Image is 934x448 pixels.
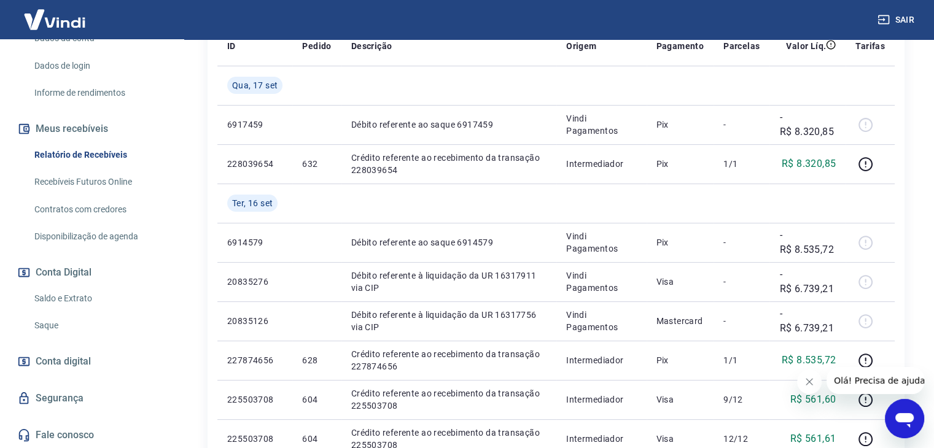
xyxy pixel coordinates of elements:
img: Vindi [15,1,95,38]
p: 1/1 [723,354,760,366]
span: Olá! Precisa de ajuda? [7,9,103,18]
p: Valor Líq. [786,40,826,52]
p: R$ 8.535,72 [782,353,836,368]
a: Conta digital [15,348,169,375]
p: Intermediador [566,433,636,445]
p: Descrição [351,40,392,52]
p: 225503708 [227,393,282,406]
button: Sair [875,9,919,31]
p: 6914579 [227,236,282,249]
p: - [723,315,760,327]
p: Débito referente à liquidação da UR 16317756 via CIP [351,309,547,333]
p: Crédito referente ao recebimento da transação 227874656 [351,348,547,373]
p: 604 [302,393,331,406]
a: Saque [29,313,169,338]
p: Parcelas [723,40,760,52]
p: Mastercard [656,315,704,327]
p: Origem [566,40,596,52]
p: 1/1 [723,158,760,170]
p: 9/12 [723,393,760,406]
p: - [723,118,760,131]
p: Visa [656,433,704,445]
p: R$ 561,61 [790,431,836,446]
span: Ter, 16 set [232,197,273,209]
p: Vindi Pagamentos [566,112,636,137]
p: -R$ 8.535,72 [779,228,836,257]
p: 227874656 [227,354,282,366]
p: -R$ 8.320,85 [779,110,836,139]
p: 228039654 [227,158,282,170]
p: Pagamento [656,40,704,52]
iframe: Botão para abrir a janela de mensagens [885,399,924,438]
iframe: Fechar mensagem [797,369,822,394]
p: - [723,236,760,249]
p: Intermediador [566,354,636,366]
a: Saldo e Extrato [29,286,169,311]
p: Intermediador [566,158,636,170]
p: Débito referente ao saque 6914579 [351,236,547,249]
p: Pix [656,158,704,170]
p: 632 [302,158,331,170]
p: Visa [656,393,704,406]
p: Visa [656,276,704,288]
p: Pix [656,354,704,366]
a: Relatório de Recebíveis [29,142,169,168]
p: R$ 561,60 [790,392,836,407]
a: Segurança [15,385,169,412]
p: 12/12 [723,433,760,445]
p: Pix [656,236,704,249]
p: -R$ 6.739,21 [779,306,836,336]
p: 20835276 [227,276,282,288]
button: Conta Digital [15,259,169,286]
p: Vindi Pagamentos [566,269,636,294]
p: Débito referente ao saque 6917459 [351,118,547,131]
p: Intermediador [566,393,636,406]
a: Recebíveis Futuros Online [29,169,169,195]
p: Crédito referente ao recebimento da transação 228039654 [351,152,547,176]
p: - [723,276,760,288]
p: 628 [302,354,331,366]
a: Contratos com credores [29,197,169,222]
a: Dados de login [29,53,169,79]
button: Meus recebíveis [15,115,169,142]
iframe: Mensagem da empresa [827,367,924,394]
p: Tarifas [855,40,885,52]
span: Qua, 17 set [232,79,278,91]
p: Débito referente à liquidação da UR 16317911 via CIP [351,269,547,294]
p: 604 [302,433,331,445]
p: 225503708 [227,433,282,445]
p: Vindi Pagamentos [566,309,636,333]
p: -R$ 6.739,21 [779,267,836,296]
p: 20835126 [227,315,282,327]
p: 6917459 [227,118,282,131]
p: Crédito referente ao recebimento da transação 225503708 [351,387,547,412]
p: Pedido [302,40,331,52]
p: Vindi Pagamentos [566,230,636,255]
a: Informe de rendimentos [29,80,169,106]
p: Pix [656,118,704,131]
span: Conta digital [36,353,91,370]
p: R$ 8.320,85 [782,156,836,171]
a: Disponibilização de agenda [29,224,169,249]
p: ID [227,40,236,52]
